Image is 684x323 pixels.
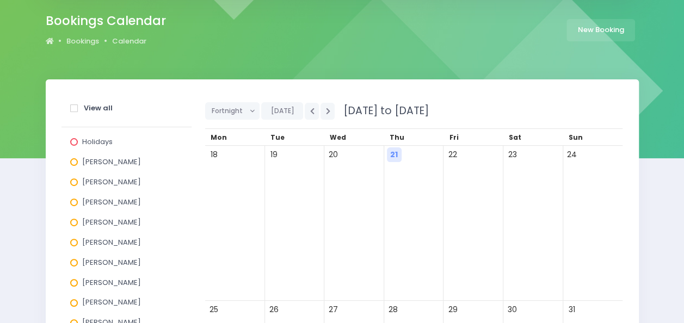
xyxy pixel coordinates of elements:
[66,36,99,47] a: Bookings
[387,147,402,162] span: 21
[445,302,460,317] span: 29
[386,302,400,317] span: 28
[326,147,341,162] span: 20
[82,257,141,268] span: [PERSON_NAME]
[82,297,141,307] span: [PERSON_NAME]
[207,302,221,317] span: 25
[84,103,113,113] strong: View all
[46,14,166,28] h2: Bookings Calendar
[565,147,580,162] span: 24
[82,177,141,187] span: [PERSON_NAME]
[449,133,458,142] span: Fri
[505,147,520,162] span: 23
[211,133,227,142] span: Mon
[261,102,303,120] button: [DATE]
[82,237,141,247] span: [PERSON_NAME]
[112,36,146,47] a: Calendar
[336,103,428,118] span: [DATE] to [DATE]
[390,133,404,142] span: Thu
[82,157,141,167] span: [PERSON_NAME]
[569,133,583,142] span: Sun
[566,19,635,41] a: New Booking
[267,147,281,162] span: 19
[565,302,580,317] span: 31
[330,133,346,142] span: Wed
[212,103,245,119] span: Fortnight
[326,302,341,317] span: 27
[82,136,113,147] span: Holidays
[82,217,141,227] span: [PERSON_NAME]
[445,147,460,162] span: 22
[505,302,520,317] span: 30
[267,302,281,317] span: 26
[205,102,260,120] button: Fortnight
[207,147,221,162] span: 18
[509,133,521,142] span: Sat
[82,277,141,288] span: [PERSON_NAME]
[270,133,285,142] span: Tue
[82,197,141,207] span: [PERSON_NAME]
